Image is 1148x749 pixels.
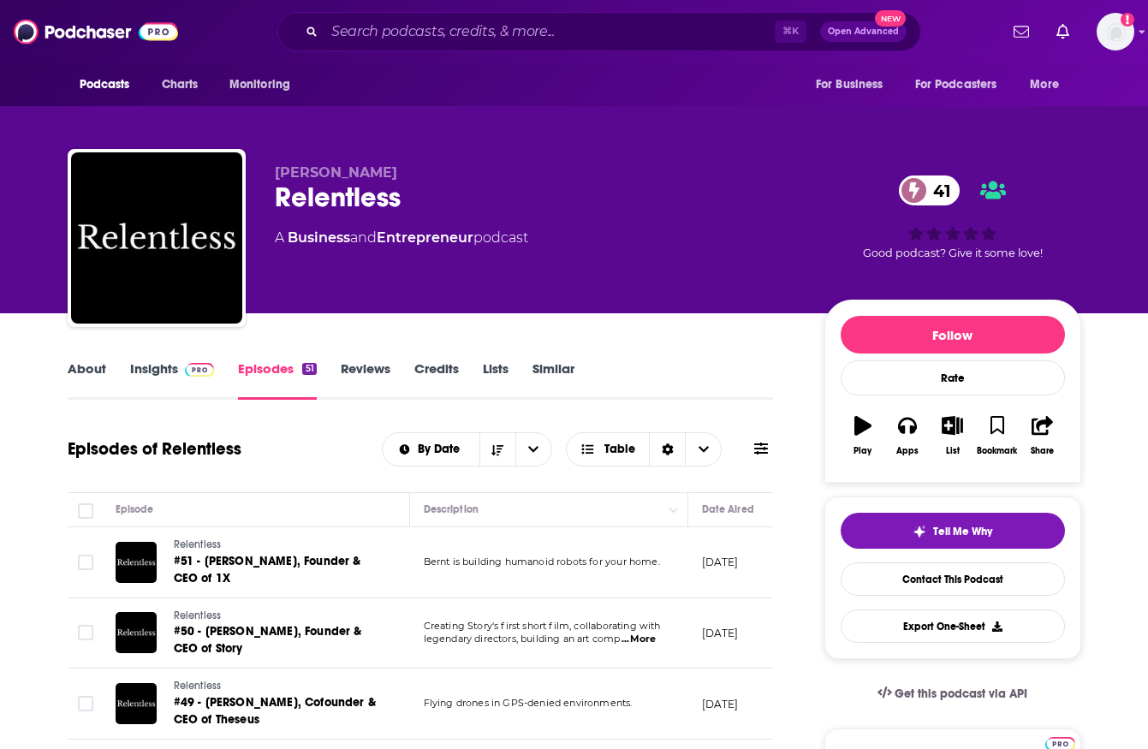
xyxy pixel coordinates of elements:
a: Entrepreneur [377,229,473,246]
a: Lists [483,360,509,400]
span: New [875,10,906,27]
a: Contact This Podcast [841,562,1065,596]
a: #50 - [PERSON_NAME], Founder & CEO of Story [174,623,379,657]
button: open menu [383,443,479,455]
a: Business [288,229,350,246]
div: Description [424,499,479,520]
div: Apps [896,446,919,456]
span: [PERSON_NAME] [275,164,397,181]
a: Charts [151,68,209,101]
img: Podchaser Pro [185,363,215,377]
a: Relentless [174,609,379,624]
span: Charts [162,73,199,97]
a: Get this podcast via API [864,673,1042,715]
button: open menu [804,68,905,101]
a: #49 - [PERSON_NAME], Cofounder & CEO of Theseus [174,694,379,728]
span: Toggle select row [78,625,93,640]
span: #51 - [PERSON_NAME], Founder & CEO of 1X [174,554,361,586]
a: Relentless [174,538,379,553]
button: Bookmark [975,405,1020,467]
button: open menu [904,68,1022,101]
img: Podchaser - Follow, Share and Rate Podcasts [14,15,178,48]
span: More [1030,73,1059,97]
div: Search podcasts, credits, & more... [277,12,921,51]
span: ...More [622,633,656,646]
h1: Episodes of Relentless [68,438,241,460]
button: Choose View [566,432,723,467]
a: Show notifications dropdown [1007,17,1036,46]
button: open menu [217,68,312,101]
img: Relentless [71,152,242,324]
a: Episodes51 [238,360,316,400]
a: #51 - [PERSON_NAME], Founder & CEO of 1X [174,553,379,587]
span: ⌘ K [775,21,806,43]
button: Share [1020,405,1064,467]
div: Play [854,446,871,456]
span: By Date [418,443,466,455]
span: Relentless [174,609,222,621]
button: open menu [515,433,551,466]
span: For Business [816,73,883,97]
a: Similar [532,360,574,400]
span: Good podcast? Give it some love! [863,247,1043,259]
span: Toggle select row [78,555,93,570]
span: Monitoring [229,73,290,97]
button: open menu [1018,68,1080,101]
p: [DATE] [702,697,739,711]
span: Bernt is building humanoid robots for your home. [424,556,660,568]
a: 41 [899,175,960,205]
div: Sort Direction [649,433,685,466]
span: legendary directors, building an art comp [424,633,621,645]
p: [DATE] [702,626,739,640]
span: Toggle select row [78,696,93,711]
span: Table [604,443,635,455]
span: 41 [916,175,960,205]
a: InsightsPodchaser Pro [130,360,215,400]
button: Export One-Sheet [841,609,1065,643]
button: open menu [68,68,152,101]
button: List [930,405,974,467]
input: Search podcasts, credits, & more... [324,18,775,45]
span: Relentless [174,680,222,692]
button: Follow [841,316,1065,354]
span: Open Advanced [828,27,899,36]
div: 51 [302,363,316,375]
span: #50 - [PERSON_NAME], Founder & CEO of Story [174,624,362,656]
span: Flying drones in GPS-denied environments. [424,697,633,709]
button: Open AdvancedNew [820,21,907,42]
span: and [350,229,377,246]
button: tell me why sparkleTell Me Why [841,513,1065,549]
div: 41Good podcast? Give it some love! [824,164,1081,270]
a: Show notifications dropdown [1050,17,1076,46]
button: Sort Direction [479,433,515,466]
img: User Profile [1097,13,1134,51]
div: List [946,446,960,456]
span: Logged in as creseburg [1097,13,1134,51]
div: Date Aired [702,499,754,520]
span: Get this podcast via API [895,687,1027,701]
span: Podcasts [80,73,130,97]
span: Creating Story's first short film, collaborating with [424,620,661,632]
div: Rate [841,360,1065,395]
div: Share [1031,446,1054,456]
button: Play [841,405,885,467]
button: Column Actions [663,500,684,520]
h2: Choose List sort [382,432,552,467]
a: Reviews [341,360,390,400]
span: Tell Me Why [933,525,992,538]
div: A podcast [275,228,528,248]
div: Bookmark [977,446,1017,456]
span: For Podcasters [915,73,997,97]
a: Credits [414,360,459,400]
span: #49 - [PERSON_NAME], Cofounder & CEO of Theseus [174,695,376,727]
a: About [68,360,106,400]
svg: Add a profile image [1121,13,1134,27]
span: Relentless [174,538,222,550]
div: Episode [116,499,154,520]
img: tell me why sparkle [913,525,926,538]
button: Show profile menu [1097,13,1134,51]
button: Apps [885,405,930,467]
